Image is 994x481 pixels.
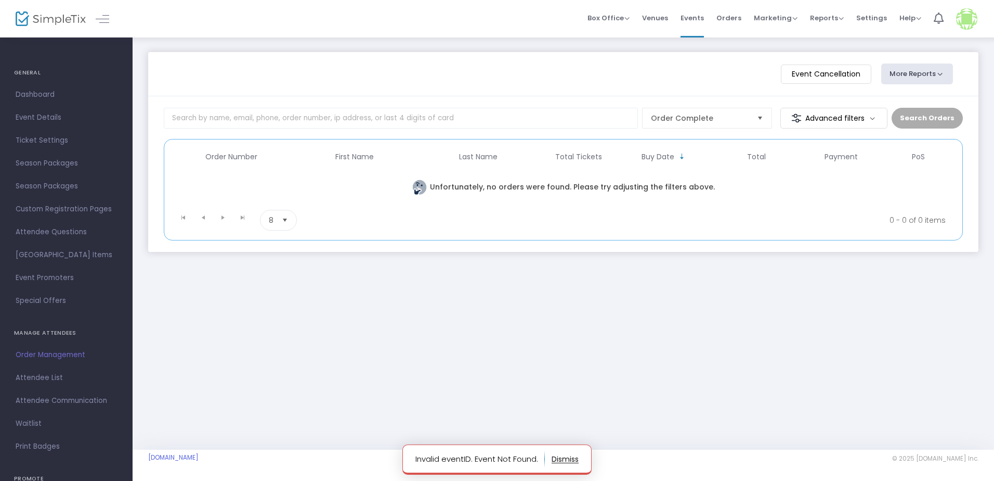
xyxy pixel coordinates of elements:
div: Data table [169,145,957,206]
span: © 2025 [DOMAIN_NAME] Inc. [892,454,978,463]
span: Order Complete [651,113,749,123]
kendo-pager-info: 0 - 0 of 0 items [400,210,946,231]
img: filter [791,113,802,123]
span: Dashboard [16,88,117,102]
button: More Reports [881,64,953,84]
span: Venues [642,5,668,31]
span: First Name [335,153,374,161]
span: Order Number [205,153,257,161]
m-button: Event Cancellation [781,65,871,84]
span: Season Packages [16,180,117,193]
img: face thinking [412,180,427,195]
span: Waitlist [16,417,117,431]
span: Ticket Settings [16,134,117,147]
span: PoS [912,153,925,161]
span: Buy Date [642,153,674,161]
span: [GEOGRAPHIC_DATA] Items [16,248,117,262]
span: Payment [825,153,858,161]
m-button: Advanced filters [780,108,888,129]
span: Last Name [459,153,498,161]
span: Custom Registration Pages [16,202,117,216]
h4: MANAGE ATTENDEES [14,323,119,344]
span: Order Management [16,348,117,362]
span: Print Badges [16,440,117,453]
span: Attendee Questions [16,225,117,239]
span: Events [681,5,704,31]
a: [DOMAIN_NAME] [148,453,199,462]
span: Attendee List [16,371,117,385]
span: Season Packages [16,157,117,170]
h4: GENERAL [14,62,119,83]
span: Sortable [678,153,686,161]
span: 8 [269,215,273,225]
span: Marketing [754,13,797,23]
button: Select [753,108,767,128]
span: Total [747,153,766,161]
span: Help [899,13,921,23]
th: Total Tickets [540,145,618,169]
span: Attendee Communication [16,394,117,408]
span: Event Promoters [16,271,117,285]
button: Select [278,210,292,230]
span: Orders [716,5,741,31]
span: Settings [856,5,887,31]
span: Box Office [587,13,630,23]
td: Unfortunately, no orders were found. Please try adjusting the filters above. [169,169,957,206]
input: Search by name, email, phone, order number, ip address, or last 4 digits of card [164,108,638,129]
span: Reports [810,13,844,23]
span: Event Details [16,111,117,124]
button: dismiss [552,451,579,467]
p: Invalid eventID. Event Not Found. [415,451,545,467]
span: Special Offers [16,294,117,308]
